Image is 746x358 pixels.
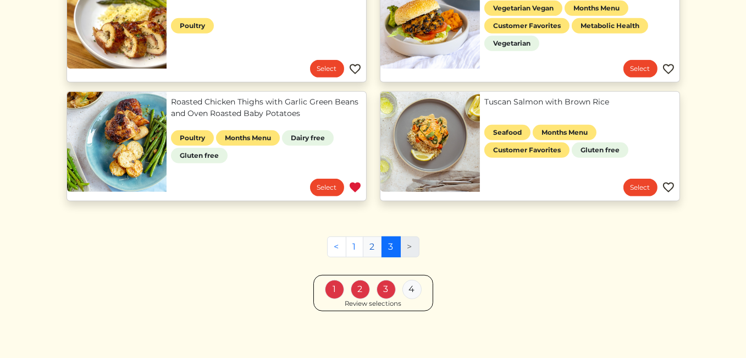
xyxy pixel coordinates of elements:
[377,280,396,299] div: 3
[346,236,363,257] a: 1
[327,236,419,266] nav: Pages
[345,299,401,309] div: Review selections
[662,63,675,76] img: Favorite menu item
[349,63,362,76] img: Favorite menu item
[310,60,344,78] a: Select
[363,236,382,257] a: 2
[351,280,370,299] div: 2
[402,280,422,299] div: 4
[623,179,657,196] a: Select
[171,96,362,119] a: Roasted Chicken Thighs with Garlic Green Beans and Oven Roasted Baby Potatoes
[662,181,675,194] img: Favorite menu item
[325,280,344,299] div: 1
[484,96,675,108] a: Tuscan Salmon with Brown Rice
[349,181,362,194] img: Favorite menu item
[310,179,344,196] a: Select
[382,236,401,257] a: 3
[327,236,346,257] a: Previous
[623,60,657,78] a: Select
[313,275,433,312] a: 1 2 3 4 Review selections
